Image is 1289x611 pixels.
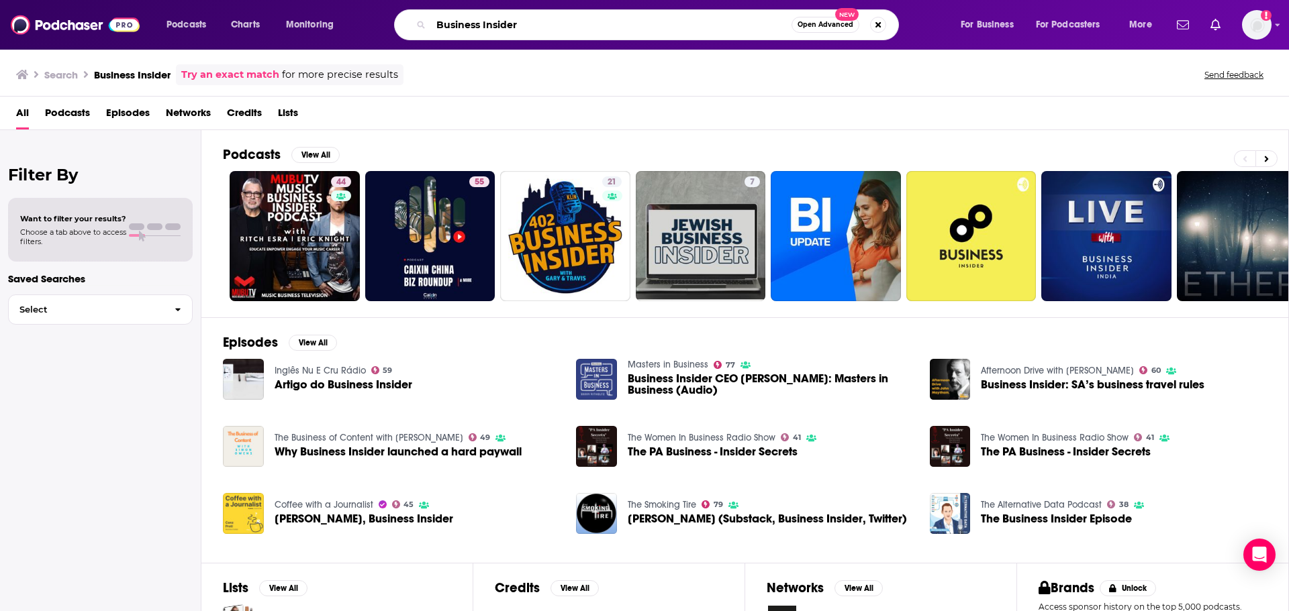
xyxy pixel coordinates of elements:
[781,433,801,441] a: 41
[275,446,522,457] a: Why Business Insider launched a hard paywall
[930,359,971,400] img: Business Insider: SA’s business travel rules
[576,426,617,467] img: The PA Business - Insider Secrets
[551,580,599,596] button: View All
[223,359,264,400] img: Artigo do Business Insider
[11,12,140,38] img: Podchaser - Follow, Share and Rate Podcasts
[628,513,907,524] span: [PERSON_NAME] (Substack, Business Insider, Twitter)
[331,176,351,187] a: 44
[44,68,78,81] h3: Search
[1036,15,1100,34] span: For Podcasters
[767,579,824,596] h2: Networks
[798,21,853,28] span: Open Advanced
[291,147,340,163] button: View All
[1134,433,1154,441] a: 41
[16,102,29,129] a: All
[1242,10,1272,40] button: Show profile menu
[834,580,883,596] button: View All
[1172,13,1194,36] a: Show notifications dropdown
[792,17,859,33] button: Open AdvancedNew
[767,579,883,596] a: NetworksView All
[157,14,224,36] button: open menu
[1146,435,1154,441] span: 41
[8,272,193,285] p: Saved Searches
[930,493,971,534] img: The Business Insider Episode
[383,368,392,374] span: 59
[576,359,617,400] img: Business Insider CEO Henry Blodget: Masters in Business (Audio)
[981,379,1204,390] span: Business Insider: SA’s business travel rules
[500,171,630,301] a: 21
[223,579,248,596] h2: Lists
[336,176,346,189] span: 44
[628,432,775,443] a: The Women In Business Radio Show
[431,14,792,36] input: Search podcasts, credits, & more...
[223,493,264,534] img: Conz Preti, Business Insider
[981,513,1132,524] a: The Business Insider Episode
[94,68,171,81] h3: Business Insider
[275,513,453,524] a: Conz Preti, Business Insider
[277,14,351,36] button: open menu
[981,446,1151,457] a: The PA Business - Insider Secrets
[726,362,735,368] span: 77
[1139,366,1161,374] a: 60
[275,513,453,524] span: [PERSON_NAME], Business Insider
[495,579,599,596] a: CreditsView All
[1200,69,1268,80] button: Send feedback
[1119,502,1129,508] span: 38
[602,176,622,187] a: 21
[181,67,279,82] a: Try an exact match
[223,334,337,351] a: EpisodesView All
[793,435,801,441] span: 41
[227,102,262,129] span: Credits
[403,502,414,508] span: 45
[636,171,766,301] a: 7
[20,214,126,223] span: Want to filter your results?
[282,67,398,82] span: for more precise results
[259,580,307,596] button: View All
[8,165,193,184] h2: Filter By
[495,579,540,596] h2: Credits
[371,366,393,374] a: 59
[223,146,281,163] h2: Podcasts
[392,500,414,508] a: 45
[750,176,755,189] span: 7
[230,171,360,301] a: 44
[223,426,264,467] img: Why Business Insider launched a hard paywall
[702,500,723,508] a: 79
[231,15,260,34] span: Charts
[1120,14,1169,36] button: open menu
[628,373,914,396] a: Business Insider CEO Henry Blodget: Masters in Business (Audio)
[275,432,463,443] a: The Business of Content with Simon Owens
[628,373,914,396] span: Business Insider CEO [PERSON_NAME]: Masters in Business (Audio)
[1107,500,1129,508] a: 38
[961,15,1014,34] span: For Business
[576,493,617,534] img: Ed Zitron (Substack, Business Insider, Twitter)
[166,102,211,129] a: Networks
[275,379,412,390] a: Artigo do Business Insider
[628,513,907,524] a: Ed Zitron (Substack, Business Insider, Twitter)
[981,432,1129,443] a: The Women In Business Radio Show
[365,171,495,301] a: 55
[951,14,1031,36] button: open menu
[1243,539,1276,571] div: Open Intercom Messenger
[1261,10,1272,21] svg: Add a profile image
[222,14,268,36] a: Charts
[1151,368,1161,374] span: 60
[1100,580,1157,596] button: Unlock
[223,146,340,163] a: PodcastsView All
[1242,10,1272,40] span: Logged in as PTEPR25
[275,499,373,510] a: Coffee with a Journalist
[469,176,489,187] a: 55
[930,426,971,467] img: The PA Business - Insider Secrets
[1205,13,1226,36] a: Show notifications dropdown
